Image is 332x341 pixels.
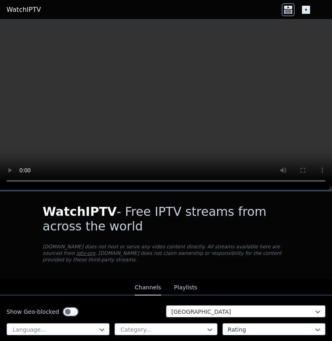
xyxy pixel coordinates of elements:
[43,243,289,263] p: [DOMAIN_NAME] does not host or serve any video content directly. All streams available here are s...
[6,308,59,316] label: Show Geo-blocked
[43,204,289,234] h1: - Free IPTV streams from across the world
[43,204,117,219] span: WatchIPTV
[6,5,41,15] a: WatchIPTV
[135,280,161,295] button: Channels
[174,280,197,295] button: Playlists
[76,250,95,256] a: iptv-org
